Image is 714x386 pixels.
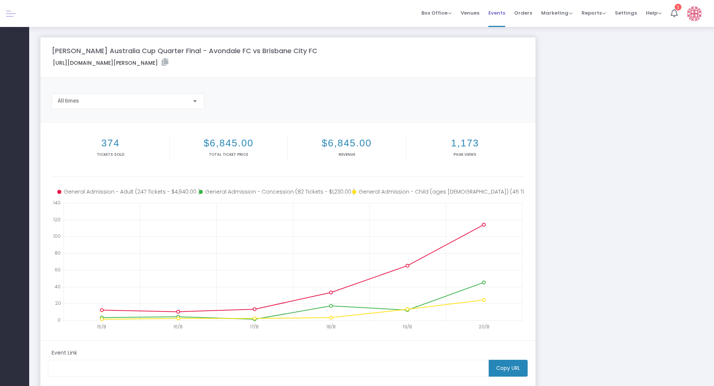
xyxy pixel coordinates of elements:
span: Reports [582,9,606,16]
text: 18/8 [326,323,336,330]
text: 19/8 [403,323,412,330]
span: Orders [514,3,532,22]
text: 20/8 [479,323,489,330]
text: 20 [55,300,61,306]
span: All times [58,98,79,104]
text: 140 [53,200,61,206]
p: Page Views [408,152,523,157]
span: Venues [461,3,479,22]
span: Marketing [541,9,573,16]
text: 40 [55,283,61,289]
h2: 1,173 [408,137,523,149]
text: 0 [58,317,61,323]
label: [URL][DOMAIN_NAME][PERSON_NAME] [53,58,168,67]
text: 100 [53,233,61,239]
h2: 374 [53,137,168,149]
p: Tickets sold [53,152,168,157]
text: 16/8 [173,323,183,330]
text: 15/8 [97,323,106,330]
div: 1 [675,4,681,10]
span: Help [646,9,662,16]
text: 80 [55,250,61,256]
m-panel-title: [PERSON_NAME] Australia Cup Quarter Final - Avondale FC vs Brisbane City FC [52,46,317,56]
p: Revenue [289,152,404,157]
h2: $6,845.00 [171,137,286,149]
span: Events [488,3,505,22]
span: Settings [615,3,637,22]
h2: $6,845.00 [289,137,404,149]
span: Box Office [421,9,452,16]
p: Total Ticket Price [171,152,286,157]
text: 120 [53,216,61,222]
m-panel-subtitle: Event Link [52,349,77,357]
m-button: Copy URL [489,360,528,377]
text: 60 [55,266,61,273]
text: 17/8 [250,323,259,330]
